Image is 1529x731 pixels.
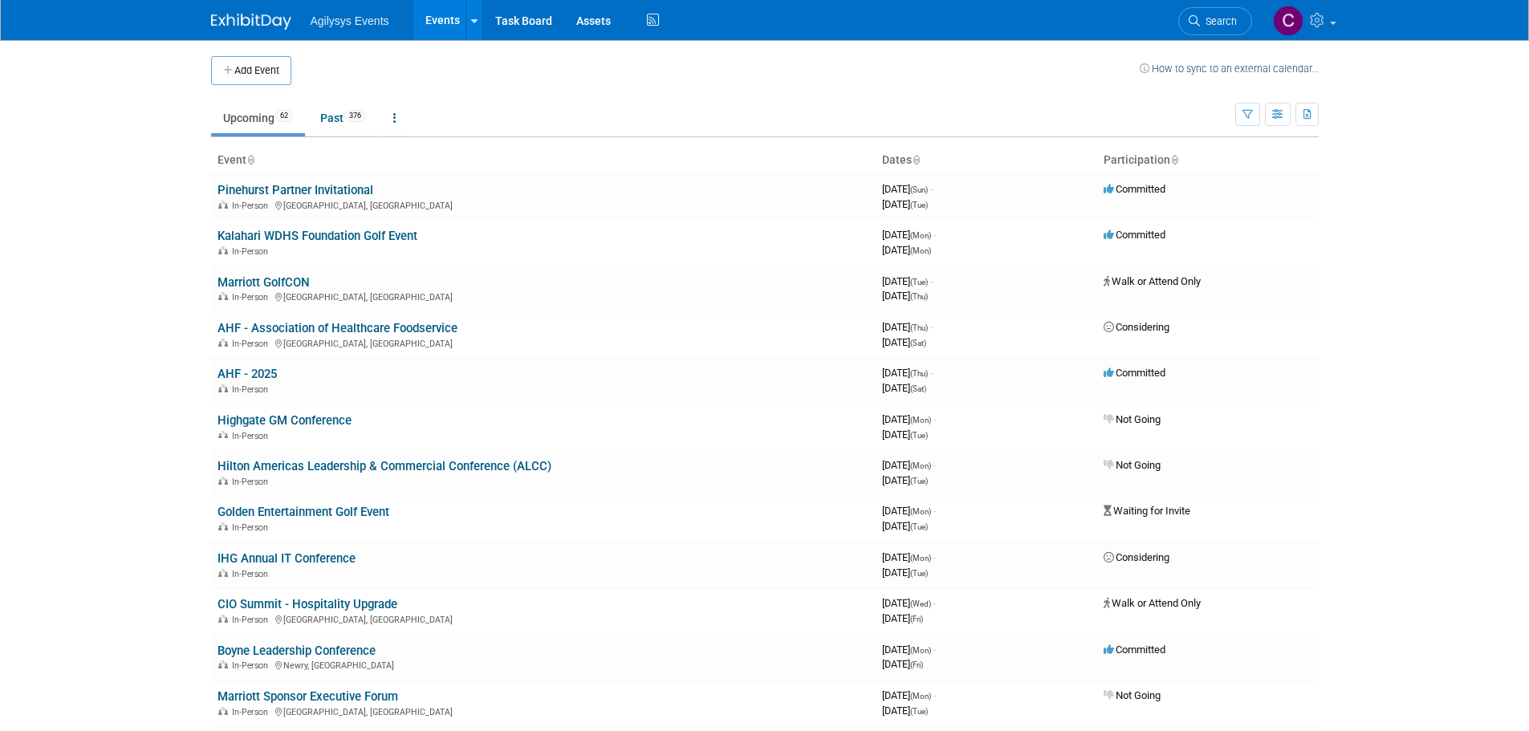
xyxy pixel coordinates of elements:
[1104,229,1165,241] span: Committed
[1104,321,1169,333] span: Considering
[308,103,378,133] a: Past376
[930,183,933,195] span: -
[218,384,228,392] img: In-Person Event
[1104,413,1161,425] span: Not Going
[882,689,936,701] span: [DATE]
[218,505,389,519] a: Golden Entertainment Golf Event
[910,339,926,347] span: (Sat)
[218,551,356,566] a: IHG Annual IT Conference
[910,431,928,440] span: (Tue)
[218,612,869,625] div: [GEOGRAPHIC_DATA], [GEOGRAPHIC_DATA]
[1097,147,1319,174] th: Participation
[882,597,936,609] span: [DATE]
[232,292,273,303] span: In-Person
[910,554,931,562] span: (Mon)
[910,278,928,286] span: (Tue)
[218,321,457,335] a: AHF - Association of Healthcare Foodservice
[232,477,273,487] span: In-Person
[882,290,928,302] span: [DATE]
[933,597,936,609] span: -
[275,110,293,122] span: 62
[910,246,931,255] span: (Mon)
[910,692,931,701] span: (Mon)
[218,644,376,658] a: Boyne Leadership Conference
[218,292,228,300] img: In-Person Event
[1104,183,1165,195] span: Committed
[882,459,936,471] span: [DATE]
[933,505,936,517] span: -
[1104,459,1161,471] span: Not Going
[218,477,228,485] img: In-Person Event
[232,615,273,625] span: In-Person
[933,689,936,701] span: -
[1104,505,1190,517] span: Waiting for Invite
[882,505,936,517] span: [DATE]
[910,522,928,531] span: (Tue)
[218,246,228,254] img: In-Person Event
[344,110,366,122] span: 376
[211,103,305,133] a: Upcoming62
[218,336,869,349] div: [GEOGRAPHIC_DATA], [GEOGRAPHIC_DATA]
[218,660,228,668] img: In-Person Event
[882,612,923,624] span: [DATE]
[1273,6,1303,36] img: Chris Bagnell
[1104,551,1169,563] span: Considering
[1104,644,1165,656] span: Committed
[218,183,373,197] a: Pinehurst Partner Invitational
[882,367,933,379] span: [DATE]
[910,477,928,485] span: (Tue)
[218,229,417,243] a: Kalahari WDHS Foundation Golf Event
[882,658,923,670] span: [DATE]
[910,615,923,623] span: (Fri)
[930,275,933,287] span: -
[930,367,933,379] span: -
[218,431,228,439] img: In-Person Event
[933,459,936,471] span: -
[876,147,1097,174] th: Dates
[882,275,933,287] span: [DATE]
[232,569,273,579] span: In-Person
[910,323,928,332] span: (Thu)
[218,597,397,611] a: CIO Summit - Hospitality Upgrade
[882,198,928,210] span: [DATE]
[211,147,876,174] th: Event
[933,551,936,563] span: -
[218,413,352,428] a: Highgate GM Conference
[910,384,926,393] span: (Sat)
[218,705,869,717] div: [GEOGRAPHIC_DATA], [GEOGRAPHIC_DATA]
[211,56,291,85] button: Add Event
[218,275,310,290] a: Marriott GolfCON
[910,660,923,669] span: (Fri)
[910,646,931,655] span: (Mon)
[910,569,928,578] span: (Tue)
[218,201,228,209] img: In-Person Event
[882,183,933,195] span: [DATE]
[1200,15,1237,27] span: Search
[910,707,928,716] span: (Tue)
[246,153,254,166] a: Sort by Event Name
[910,507,931,516] span: (Mon)
[882,336,926,348] span: [DATE]
[232,707,273,717] span: In-Person
[882,705,928,717] span: [DATE]
[910,231,931,240] span: (Mon)
[218,615,228,623] img: In-Person Event
[882,644,936,656] span: [DATE]
[910,292,928,301] span: (Thu)
[882,382,926,394] span: [DATE]
[882,229,936,241] span: [DATE]
[933,229,936,241] span: -
[218,339,228,347] img: In-Person Event
[218,459,551,473] a: Hilton Americas Leadership & Commercial Conference (ALCC)
[1178,7,1252,35] a: Search
[910,599,931,608] span: (Wed)
[232,431,273,441] span: In-Person
[910,185,928,194] span: (Sun)
[232,246,273,257] span: In-Person
[882,428,928,441] span: [DATE]
[232,384,273,395] span: In-Person
[882,520,928,532] span: [DATE]
[218,290,869,303] div: [GEOGRAPHIC_DATA], [GEOGRAPHIC_DATA]
[1170,153,1178,166] a: Sort by Participation Type
[211,14,291,30] img: ExhibitDay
